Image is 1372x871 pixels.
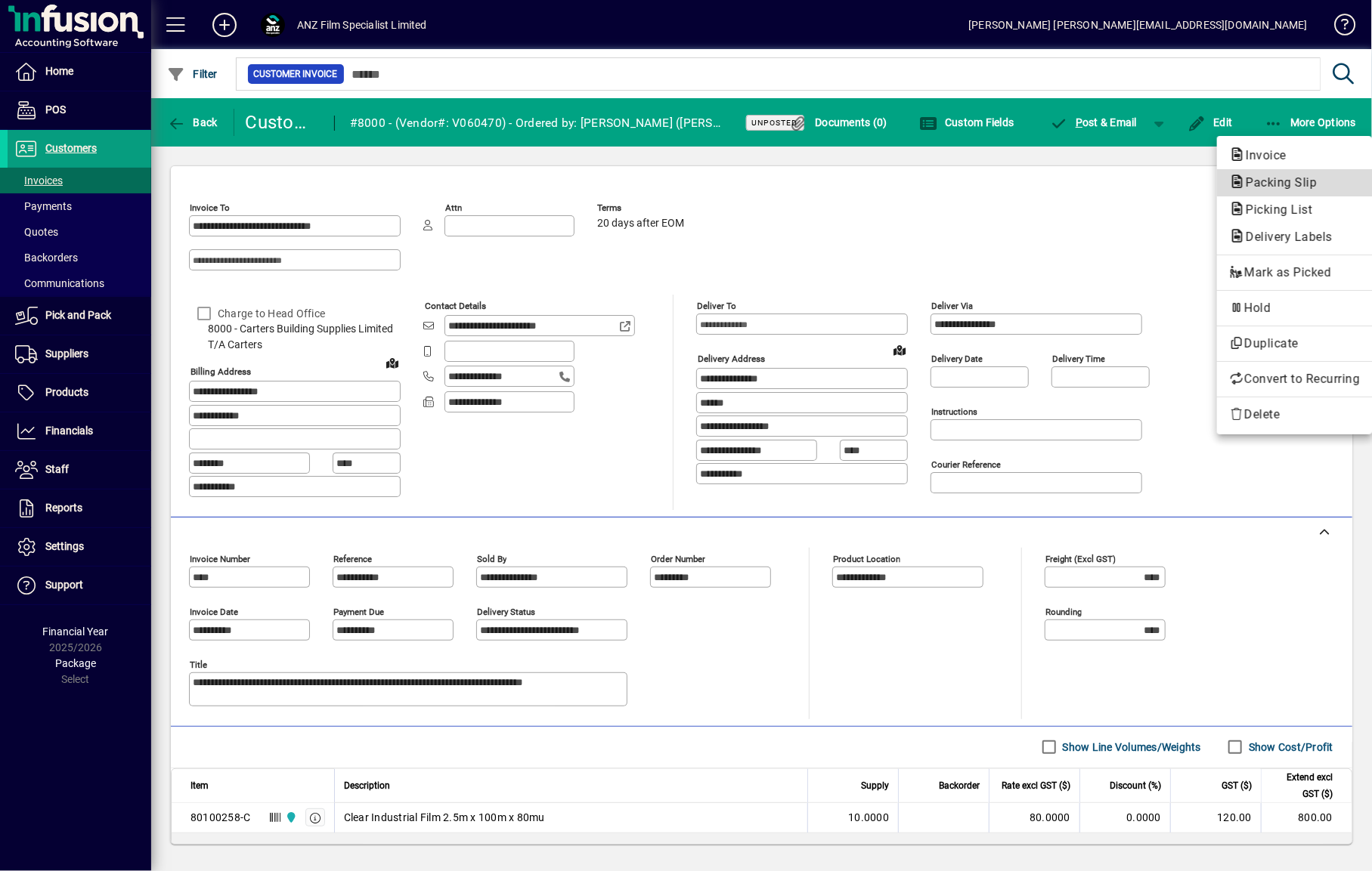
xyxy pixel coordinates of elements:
span: Convert to Recurring [1229,370,1360,388]
span: Duplicate [1229,335,1360,353]
span: Delete [1229,406,1360,424]
span: Mark as Picked [1229,264,1360,282]
span: Invoice [1229,148,1294,162]
span: Packing Slip [1229,175,1324,190]
span: Delivery Labels [1229,230,1340,244]
span: Picking List [1229,202,1320,217]
span: Hold [1229,299,1360,317]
